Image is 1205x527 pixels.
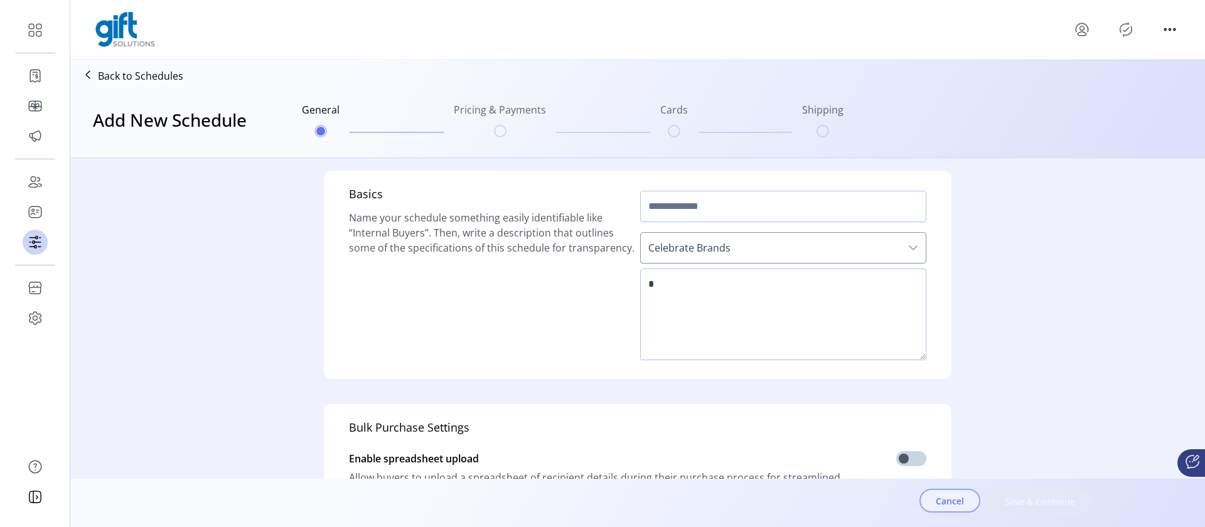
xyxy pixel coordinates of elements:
button: Cancel [919,489,980,513]
h3: Add New Schedule [93,107,247,133]
div: dropdown trigger [901,233,926,263]
h5: Basics [349,186,635,210]
button: menu [1160,19,1180,40]
h6: General [302,102,340,125]
button: Publisher Panel [1116,19,1136,40]
span: Cancel [936,494,964,508]
span: Name your schedule something easily identifiable like “Internal Buyers”. Then, write a descriptio... [349,211,635,255]
button: menu [1072,19,1092,40]
span: Celebrate Brands [641,233,901,263]
span: Allow buyers to upload a spreadsheet of recipient details during their purchase process for strea... [349,470,851,500]
p: Back to Schedules [98,68,183,83]
span: Enable spreadsheet upload [349,451,479,466]
img: logo [95,12,155,47]
h5: Bulk Purchase Settings [349,419,469,444]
